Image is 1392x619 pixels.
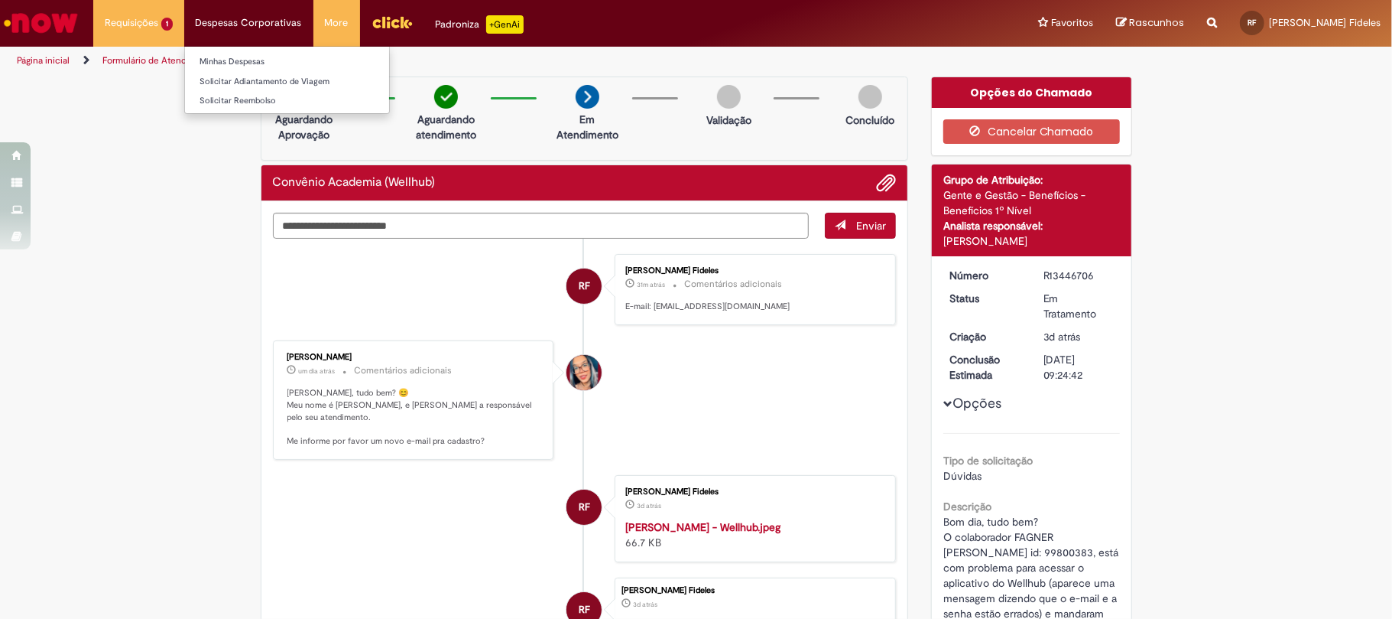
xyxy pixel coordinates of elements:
div: Gente e Gestão - Benefícios - Benefícios 1º Nível [943,187,1120,218]
time: 26/08/2025 08:36:53 [1043,330,1081,344]
div: 26/08/2025 08:36:53 [1043,329,1115,344]
time: 26/08/2025 08:36:03 [637,501,661,510]
div: [PERSON_NAME] Fideles [625,266,880,275]
b: Tipo de solicitação [943,454,1033,468]
div: Grupo de Atribuição: [943,172,1120,187]
span: Enviar [856,219,886,233]
p: Concluído [845,112,894,128]
div: Analista responsável: [943,218,1120,233]
dt: Status [938,291,1032,306]
div: [PERSON_NAME] [943,233,1120,249]
time: 27/08/2025 10:35:18 [299,367,336,376]
span: 3d atrás [1043,330,1081,344]
dt: Número [938,268,1032,283]
p: Aguardando atendimento [409,112,483,142]
div: Raissa Dos Santos Fideles [566,269,602,304]
b: Descrição [943,500,991,513]
ul: Despesas Corporativas [184,46,390,114]
img: check-circle-green.png [434,85,458,109]
a: Solicitar Adiantamento de Viagem [185,73,389,90]
a: [PERSON_NAME] - Wellhub.jpeg [625,520,780,534]
span: RF [579,268,590,305]
div: Maira Priscila Da Silva Arnaldo [566,355,602,390]
span: Despesas Corporativas [196,15,302,31]
img: arrow-next.png [576,85,599,109]
span: 3d atrás [633,600,657,609]
time: 26/08/2025 08:36:53 [633,600,657,609]
div: [DATE] 09:24:42 [1043,352,1115,383]
p: E-mail: [EMAIL_ADDRESS][DOMAIN_NAME] [625,301,880,313]
span: Favoritos [1051,15,1093,31]
div: Raissa Dos Santos Fideles [566,490,602,525]
span: RF [1248,18,1257,28]
span: 31m atrás [637,280,665,289]
div: Opções do Chamado [932,77,1131,108]
div: [PERSON_NAME] [287,353,542,362]
ul: Trilhas de página [11,47,917,75]
button: Adicionar anexos [876,173,896,193]
span: [PERSON_NAME] Fideles [1269,16,1381,29]
button: Cancelar Chamado [943,119,1120,144]
a: Formulário de Atendimento [102,54,216,67]
p: Em Atendimento [550,112,625,142]
small: Comentários adicionais [684,278,782,291]
div: Em Tratamento [1043,291,1115,321]
span: RF [579,489,590,526]
span: Requisições [105,15,158,31]
a: Minhas Despesas [185,54,389,70]
dt: Conclusão Estimada [938,352,1032,383]
div: R13446706 [1043,268,1115,283]
time: 28/08/2025 12:51:21 [637,280,665,289]
img: click_logo_yellow_360x200.png [372,11,413,34]
span: um dia atrás [299,367,336,376]
div: 66.7 KB [625,520,880,550]
small: Comentários adicionais [355,364,453,377]
p: [PERSON_NAME], tudo bem? 😊 Meu nome é [PERSON_NAME], e [PERSON_NAME] a responsável pelo seu atend... [287,387,542,448]
span: Dúvidas [943,469,982,483]
p: Aguardando Aprovação [268,112,342,142]
img: img-circle-grey.png [717,85,741,109]
dt: Criação [938,329,1032,344]
p: Validação [706,112,751,128]
span: More [325,15,349,31]
span: Rascunhos [1129,15,1184,30]
span: 3d atrás [637,501,661,510]
h2: Convênio Academia (Wellhub) Histórico de tíquete [273,176,436,190]
div: [PERSON_NAME] Fideles [621,586,887,595]
p: +GenAi [486,15,524,34]
a: Rascunhos [1116,16,1184,31]
div: Padroniza [436,15,524,34]
a: Página inicial [17,54,70,67]
img: ServiceNow [2,8,80,38]
textarea: Digite sua mensagem aqui... [273,213,810,239]
button: Enviar [825,213,896,239]
img: img-circle-grey.png [858,85,882,109]
span: 1 [161,18,173,31]
div: [PERSON_NAME] Fideles [625,487,880,497]
a: Solicitar Reembolso [185,93,389,109]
